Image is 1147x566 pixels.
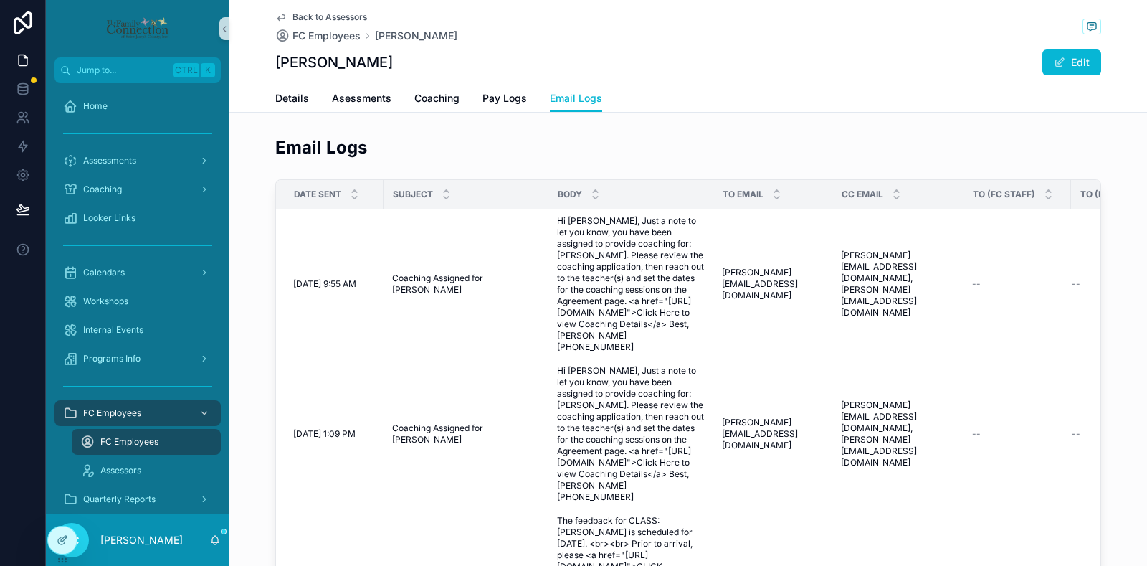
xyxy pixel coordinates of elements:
a: [PERSON_NAME][EMAIL_ADDRESS][DOMAIN_NAME] [722,417,824,451]
a: Calendars [54,260,221,286]
a: Looker Links [54,205,221,231]
span: Back to Assessors [292,11,367,23]
div: scrollable content [46,83,229,514]
span: To Email [723,189,763,200]
span: [DATE] 1:09 PM [293,428,356,440]
span: [DATE] 9:55 AM [293,278,356,290]
span: To (fc staff) [973,189,1035,200]
span: Assessors [100,465,141,476]
a: Home [54,93,221,119]
span: Body [558,189,582,200]
span: Internal Events [83,324,143,336]
span: -- [972,278,981,290]
a: Quarterly Reports [54,486,221,512]
a: [PERSON_NAME] [375,29,457,43]
a: [DATE] 1:09 PM [293,428,375,440]
a: -- [972,278,1062,290]
a: Back to Assessors [275,11,367,23]
span: CC Email [842,189,883,200]
span: Coaching [83,184,122,195]
span: Email Logs [550,91,602,105]
h2: Email Logs [275,136,367,159]
a: Coaching Assigned for [PERSON_NAME] [392,423,540,445]
span: Home [83,100,108,112]
a: Coaching [54,176,221,202]
span: Ctrl [173,63,199,77]
a: FC Employees [72,429,221,455]
a: Hi [PERSON_NAME], Just a note to let you know, you have been assigned to provide coaching for: [P... [557,215,705,353]
span: Details [275,91,309,105]
a: [DATE] 9:55 AM [293,278,375,290]
span: Coaching [414,91,460,105]
a: FC Employees [275,29,361,43]
span: FC Employees [292,29,361,43]
span: FC Employees [100,436,158,448]
span: Workshops [83,296,128,307]
span: Pay Logs [482,91,527,105]
img: App logo [105,17,169,40]
a: -- [972,428,1062,440]
a: Programs Info [54,346,221,372]
span: Subject [393,189,433,200]
a: Workshops [54,288,221,314]
span: Jump to... [77,65,168,76]
a: [PERSON_NAME][EMAIL_ADDRESS][DOMAIN_NAME] [722,267,824,301]
a: Internal Events [54,317,221,343]
a: Pay Logs [482,85,527,114]
a: Asessments [332,85,391,114]
a: Coaching Assigned for [PERSON_NAME] [392,273,540,296]
button: Edit [1042,49,1101,75]
a: Details [275,85,309,114]
span: -- [972,428,981,440]
a: Coaching [414,85,460,114]
a: Hi [PERSON_NAME], Just a note to let you know, you have been assigned to provide coaching for: [P... [557,365,705,503]
a: Assessors [72,458,221,484]
a: [PERSON_NAME][EMAIL_ADDRESS][DOMAIN_NAME],[PERSON_NAME][EMAIL_ADDRESS][DOMAIN_NAME] [841,250,955,319]
span: Looker Links [83,212,135,224]
span: -- [1072,278,1080,290]
a: FC Employees [54,400,221,426]
span: Asessments [332,91,391,105]
span: Assessments [83,155,136,166]
p: [PERSON_NAME] [100,533,183,547]
span: K [202,65,214,76]
span: FC Employees [83,407,141,419]
span: Quarterly Reports [83,494,156,505]
h1: [PERSON_NAME] [275,52,393,72]
a: Email Logs [550,85,602,113]
span: Calendars [83,267,125,278]
a: [PERSON_NAME][EMAIL_ADDRESS][DOMAIN_NAME],[PERSON_NAME][EMAIL_ADDRESS][DOMAIN_NAME] [841,400,955,468]
span: Programs Info [83,353,141,364]
span: Date Sent [294,189,341,200]
button: Jump to...CtrlK [54,57,221,83]
span: -- [1072,428,1080,440]
a: Assessments [54,148,221,174]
